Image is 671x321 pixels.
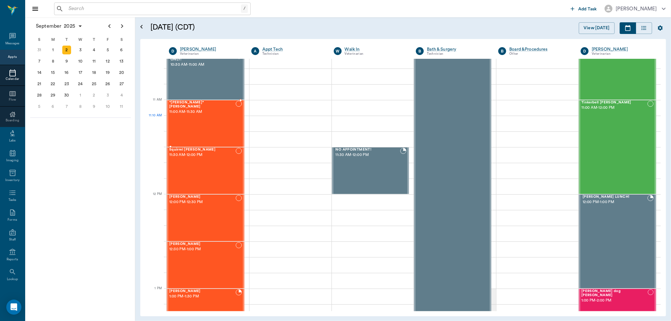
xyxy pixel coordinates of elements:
div: Saturday, September 6, 2025 [117,46,126,54]
div: Friday, October 3, 2025 [103,91,112,100]
div: Thursday, September 25, 2025 [90,80,98,88]
input: Search [66,4,241,13]
span: 12:00 PM - 1:00 PM [583,199,647,205]
span: [PERSON_NAME] [169,289,236,293]
div: Saturday, September 27, 2025 [117,80,126,88]
div: D [169,47,177,55]
a: Board &Procedures [509,46,571,53]
div: Inventory [5,178,20,183]
div: Monday, September 15, 2025 [48,68,57,77]
span: [PERSON_NAME] [169,195,236,199]
div: Appts [8,55,17,59]
div: Veterinarian [592,51,654,57]
div: BOOKED, 10:30 AM - 11:00 AM [167,53,244,100]
div: Thursday, October 2, 2025 [90,91,98,100]
div: Wednesday, October 8, 2025 [76,102,85,111]
div: Technician [427,51,489,57]
span: September [35,22,63,30]
button: September2025 [33,20,86,32]
span: [PERSON_NAME] [169,242,236,246]
div: / [241,4,248,13]
span: Tinkerbell [PERSON_NAME] [581,101,647,105]
div: Saturday, October 11, 2025 [117,102,126,111]
button: Previous page [103,20,116,32]
div: D [581,47,589,55]
div: Appt Tech [262,46,324,53]
span: 11:00 AM - 12:00 PM [581,105,647,111]
div: Friday, October 10, 2025 [103,102,112,111]
div: Wednesday, October 1, 2025 [76,91,85,100]
span: [PERSON_NAME] LUNCH! [583,195,647,199]
div: Imaging [6,158,19,163]
span: 10:30 AM - 11:00 AM [171,62,236,68]
button: Next page [116,20,128,32]
div: Forms [8,218,17,222]
span: 11:00 AM - 11:30 AM [169,109,236,115]
span: 1:00 PM - 2:00 PM [581,297,648,304]
div: Friday, September 12, 2025 [103,57,112,66]
div: NOT_CONFIRMED, 11:00 AM - 11:30 AM [167,100,244,147]
div: S [115,35,128,44]
a: Walk In [345,46,407,53]
h5: [DATE] (CDT) [150,22,316,32]
span: 11:30 AM - 12:00 PM [169,152,236,158]
div: NOT_CONFIRMED, 12:30 PM - 1:00 PM [167,241,244,289]
div: Sunday, September 14, 2025 [35,68,44,77]
div: Tuesday, September 30, 2025 [62,91,71,100]
div: T [60,35,74,44]
div: B [498,47,506,55]
button: Add Task [568,3,600,14]
div: Sunday, September 28, 2025 [35,91,44,100]
button: [PERSON_NAME] [600,3,671,14]
div: Lookup [7,277,18,282]
div: T [87,35,101,44]
div: Thursday, October 9, 2025 [90,102,98,111]
span: 11:30 AM - 12:00 PM [336,152,400,158]
div: Wednesday, September 10, 2025 [76,57,85,66]
div: NOT_CONFIRMED, 12:00 PM - 12:30 PM [167,194,244,241]
span: [PERSON_NAME] dog [PERSON_NAME] [581,289,648,297]
div: Friday, September 19, 2025 [103,68,112,77]
div: Messages [5,41,20,46]
div: Saturday, September 20, 2025 [117,68,126,77]
div: Labs [9,138,16,143]
div: NOT_CONFIRMED, 11:00 AM - 12:00 PM [579,100,656,194]
span: *[PERSON_NAME]* [PERSON_NAME] [169,101,236,109]
div: Staff [9,237,16,242]
div: Tuesday, September 9, 2025 [62,57,71,66]
div: Monday, September 8, 2025 [48,57,57,66]
div: Reports [7,257,18,262]
div: BOOKED, 12:00 PM - 1:00 PM [579,194,656,289]
div: NOT_CONFIRMED, 11:30 AM - 12:00 PM [167,147,244,194]
a: [PERSON_NAME] [180,46,242,53]
div: Sunday, August 31, 2025 [35,46,44,54]
div: Tuesday, September 2, 2025 [62,46,71,54]
div: Saturday, September 13, 2025 [117,57,126,66]
div: Tuesday, October 7, 2025 [62,102,71,111]
div: [PERSON_NAME] [616,5,657,13]
button: View [DATE] [579,22,615,34]
a: [PERSON_NAME] [592,46,654,53]
div: Tuesday, September 23, 2025 [62,80,71,88]
span: 2025 [63,22,76,30]
div: B [416,47,424,55]
div: Friday, September 5, 2025 [103,46,112,54]
div: Thursday, September 4, 2025 [90,46,98,54]
span: 12:30 PM - 1:00 PM [169,246,236,252]
div: Other [509,51,571,57]
span: Squirrel [PERSON_NAME] [169,148,236,152]
span: 12:00 PM - 12:30 PM [169,199,236,205]
a: Bath & Surgery [427,46,489,53]
div: A [251,47,259,55]
span: 1:00 PM - 1:30 PM [169,293,236,300]
div: Monday, September 29, 2025 [48,91,57,100]
div: W [334,47,342,55]
div: Sunday, October 5, 2025 [35,102,44,111]
div: Monday, September 1, 2025 [48,46,57,54]
span: NO APPOINTMENT! [336,148,400,152]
